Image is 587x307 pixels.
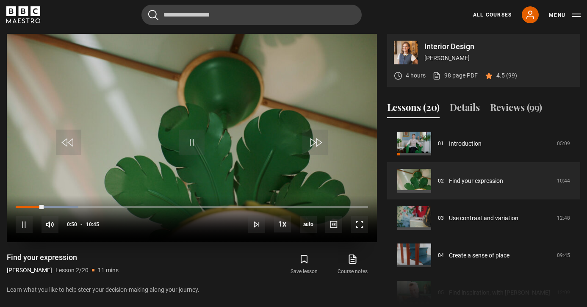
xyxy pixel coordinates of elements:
div: Progress Bar [16,206,368,208]
input: Search [141,5,362,25]
a: Use contrast and variation [449,214,518,223]
a: Find your expression [449,177,503,185]
span: - [80,221,83,227]
button: Next Lesson [248,216,265,233]
button: Save lesson [280,252,328,277]
a: Create a sense of place [449,251,509,260]
button: Captions [325,216,342,233]
button: Reviews (99) [490,100,542,118]
span: 0:50 [67,217,77,232]
button: Toggle navigation [549,11,581,19]
button: Mute [42,216,58,233]
p: Learn what you like to help steer your decision-making along your journey. [7,285,377,294]
a: All Courses [473,11,512,19]
div: Current quality: 720p [300,216,317,233]
p: 4 hours [406,71,426,80]
svg: BBC Maestro [6,6,40,23]
p: Lesson 2/20 [55,266,89,275]
a: 98 page PDF [432,71,478,80]
p: 11 mins [98,266,119,275]
span: auto [300,216,317,233]
button: Pause [16,216,33,233]
p: [PERSON_NAME] [7,266,52,275]
span: 10:45 [86,217,99,232]
p: Interior Design [424,43,573,50]
button: Lessons (20) [387,100,440,118]
button: Details [450,100,480,118]
a: Introduction [449,139,482,148]
video-js: Video Player [7,34,377,242]
button: Fullscreen [351,216,368,233]
a: Course notes [329,252,377,277]
p: 4.5 (99) [496,71,517,80]
button: Submit the search query [148,10,158,20]
h1: Find your expression [7,252,119,263]
p: [PERSON_NAME] [424,54,573,63]
button: Playback Rate [274,216,291,232]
